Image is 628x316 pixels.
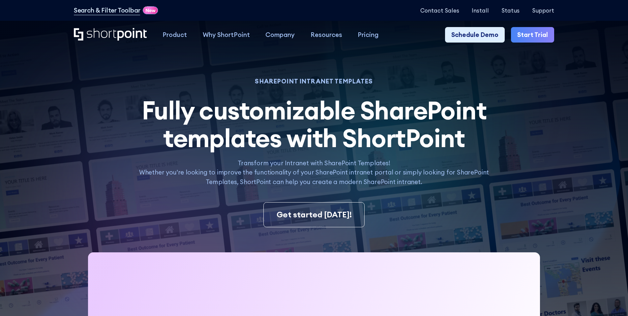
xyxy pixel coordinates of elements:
[74,6,140,15] a: Search & Filter Toolbar
[263,202,364,227] a: Get started [DATE]!
[303,27,350,43] a: Resources
[142,94,487,154] span: Fully customizable SharePoint templates with ShortPoint
[203,30,250,40] div: Why ShortPoint
[74,28,147,42] a: Home
[532,7,554,14] a: Support
[311,30,342,40] div: Resources
[358,30,378,40] div: Pricing
[195,27,258,43] a: Why ShortPoint
[420,7,459,14] a: Contact Sales
[277,209,352,221] div: Get started [DATE]!
[155,27,195,43] a: Product
[350,27,387,43] a: Pricing
[163,30,187,40] div: Product
[130,158,497,187] p: Transform your Intranet with SharePoint Templates! Whether you're looking to improve the function...
[472,7,489,14] a: Install
[257,27,303,43] a: Company
[501,7,520,14] a: Status
[445,27,505,43] a: Schedule Demo
[511,27,554,43] a: Start Trial
[265,30,295,40] div: Company
[130,79,497,84] h1: SHAREPOINT INTRANET TEMPLATES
